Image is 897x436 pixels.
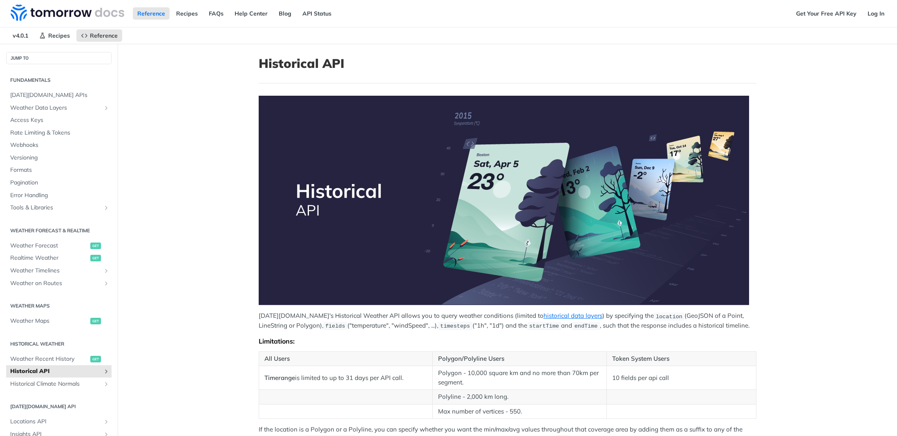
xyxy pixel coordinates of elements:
strong: Timerange [264,374,295,382]
span: Realtime Weather [10,254,88,262]
th: All Users [259,351,433,366]
h2: Fundamentals [6,76,112,84]
span: Reference [90,32,118,39]
a: API Status [298,7,336,20]
a: Tools & LibrariesShow subpages for Tools & Libraries [6,202,112,214]
td: Polyline - 2,000 km long. [433,390,607,405]
a: Formats [6,164,112,176]
button: Show subpages for Weather Data Layers [103,105,110,111]
span: Weather on Routes [10,279,101,288]
span: Pagination [10,179,110,187]
a: Reference [133,7,170,20]
a: Error Handling [6,189,112,202]
span: Weather Recent History [10,355,88,363]
a: Realtime Weatherget [6,252,112,264]
span: get [90,243,101,249]
a: historical data layers [544,312,602,319]
a: Log In [863,7,889,20]
span: Formats [10,166,110,174]
button: Show subpages for Locations API [103,418,110,425]
button: Show subpages for Historical Climate Normals [103,381,110,387]
a: Recipes [172,7,202,20]
span: Weather Forecast [10,242,88,250]
h1: Historical API [259,56,756,71]
a: Versioning [6,152,112,164]
a: Weather TimelinesShow subpages for Weather Timelines [6,265,112,277]
span: Webhooks [10,141,110,149]
span: Tools & Libraries [10,204,101,212]
h2: Weather Maps [6,302,112,310]
h2: [DATE][DOMAIN_NAME] API [6,403,112,410]
a: Recipes [35,29,74,42]
a: Locations APIShow subpages for Locations API [6,416,112,428]
h2: Historical Weather [6,340,112,348]
div: Limitations: [259,337,756,345]
span: Versioning [10,154,110,162]
code: location [654,312,685,321]
span: [DATE][DOMAIN_NAME] APIs [10,91,110,99]
button: Show subpages for Tools & Libraries [103,205,110,211]
button: Show subpages for Historical API [103,368,110,375]
span: Recipes [48,32,70,39]
a: Get Your Free API Key [792,7,861,20]
span: Error Handling [10,191,110,200]
span: get [90,318,101,324]
td: is limited to up to 31 days per API call. [259,366,433,390]
a: Weather Data LayersShow subpages for Weather Data Layers [6,102,112,114]
button: Show subpages for Weather Timelines [103,267,110,274]
a: Historical Climate NormalsShow subpages for Historical Climate Normals [6,378,112,390]
button: Show subpages for Weather on Routes [103,280,110,287]
a: Historical APIShow subpages for Historical API [6,365,112,378]
a: Weather Mapsget [6,315,112,327]
a: Blog [274,7,296,20]
th: Polygon/Polyline Users [433,351,607,366]
span: Weather Data Layers [10,104,101,112]
td: Polygon - 10,000 square km and no more than 70km per segment. [433,366,607,390]
img: Tomorrow.io Weather API Docs [11,4,124,21]
a: Webhooks [6,139,112,151]
button: JUMP TO [6,52,112,64]
span: get [90,255,101,261]
a: Pagination [6,177,112,189]
code: fields [323,322,347,330]
span: Historical API [10,367,101,375]
span: Expand image [259,96,756,305]
a: Weather on RoutesShow subpages for Weather on Routes [6,277,112,290]
h2: Weather Forecast & realtime [6,227,112,234]
code: startTime [527,322,561,330]
a: Weather Forecastget [6,240,112,252]
th: Token System Users [607,351,756,366]
a: Reference [76,29,122,42]
td: Max number of vertices - 550. [433,404,607,419]
td: 10 fields per api call [607,366,756,390]
a: Access Keys [6,114,112,126]
a: [DATE][DOMAIN_NAME] APIs [6,89,112,101]
a: Rate Limiting & Tokens [6,127,112,139]
a: Weather Recent Historyget [6,353,112,365]
code: timesteps [438,322,472,330]
a: FAQs [204,7,228,20]
span: Weather Timelines [10,267,101,275]
span: Access Keys [10,116,110,124]
a: Help Center [230,7,272,20]
span: Rate Limiting & Tokens [10,129,110,137]
img: Historical-API.png [259,96,749,305]
span: get [90,356,101,362]
span: Historical Climate Normals [10,380,101,388]
p: [DATE][DOMAIN_NAME]'s Historical Weather API allows you to query weather conditions (limited to )... [259,311,756,330]
span: Locations API [10,418,101,426]
span: v4.0.1 [8,29,33,42]
span: Weather Maps [10,317,88,325]
code: endTime [572,322,600,330]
